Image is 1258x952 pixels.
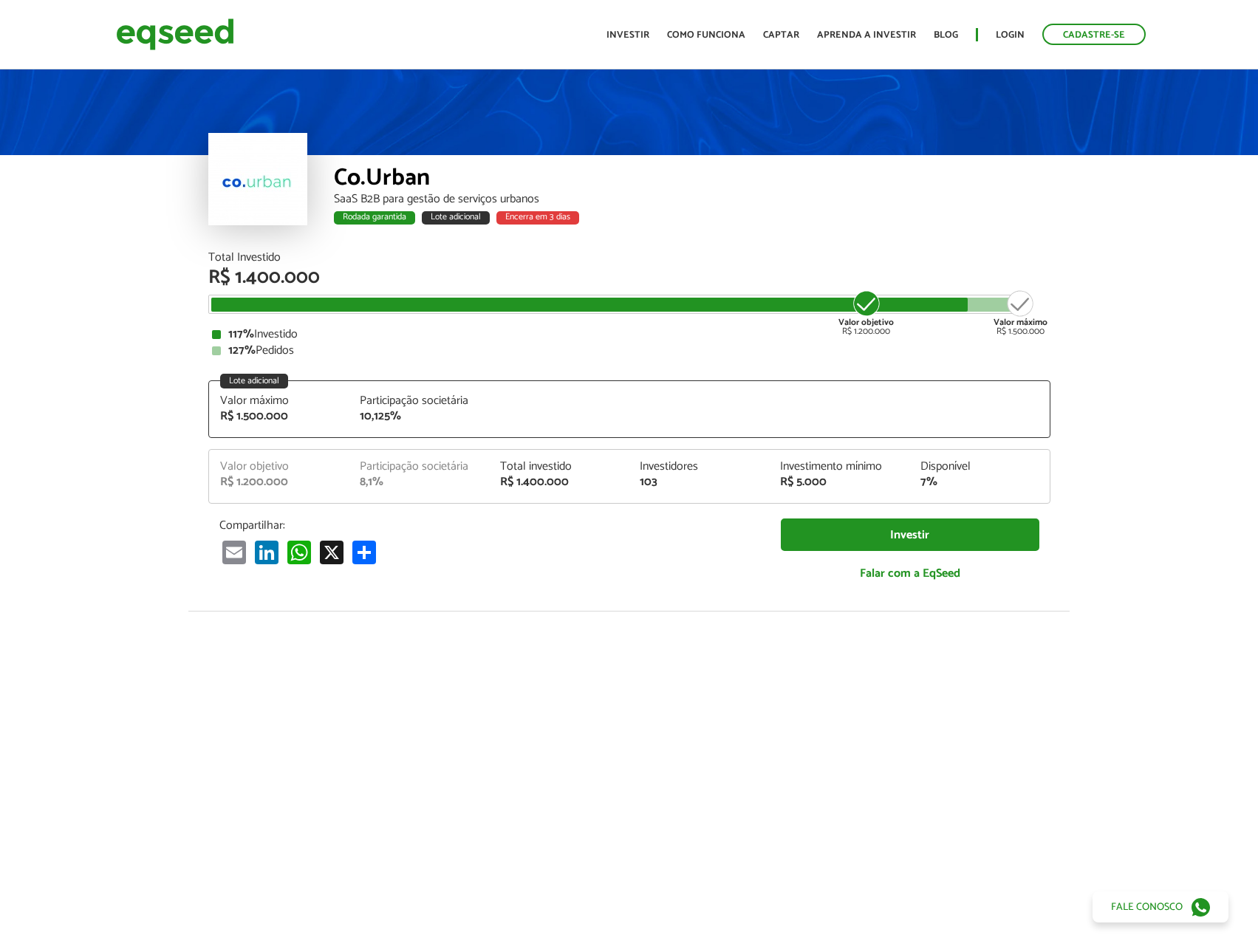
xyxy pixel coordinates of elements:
[334,211,415,225] div: Rodada garantida
[317,540,346,564] a: X
[208,252,1050,264] div: Total Investido
[212,345,1047,357] div: Pedidos
[220,395,338,407] div: Valor máximo
[763,30,799,40] a: Captar
[606,30,649,40] a: Investir
[1093,891,1228,922] a: Fale conosco
[838,289,894,336] div: R$ 1.200.000
[252,540,281,564] a: LinkedIn
[360,395,478,407] div: Participação societária
[780,476,898,488] div: R$ 5.000
[212,329,1047,340] div: Investido
[220,476,338,488] div: R$ 1.200.000
[838,315,894,329] strong: Valor objetivo
[780,461,898,473] div: Investimento mínimo
[334,194,1050,205] div: SaaS B2B para gestão de serviços urbanos
[994,289,1047,336] div: R$ 1.500.000
[220,411,338,422] div: R$ 1.500.000
[219,540,249,564] a: Email
[500,461,618,473] div: Total investido
[334,166,1050,194] div: Co.Urban
[781,518,1039,552] a: Investir
[667,30,745,40] a: Como funciona
[920,461,1039,473] div: Disponível
[1042,24,1146,45] a: Cadastre-se
[360,411,478,422] div: 10,125%
[781,558,1039,589] a: Falar com a EqSeed
[228,324,254,344] strong: 117%
[360,476,478,488] div: 8,1%
[116,15,234,54] img: EqSeed
[208,268,1050,287] div: R$ 1.400.000
[496,211,579,225] div: Encerra em 3 dias
[220,374,288,388] div: Lote adicional
[996,30,1025,40] a: Login
[228,340,256,360] strong: 127%
[934,30,958,40] a: Blog
[994,315,1047,329] strong: Valor máximo
[640,476,758,488] div: 103
[500,476,618,488] div: R$ 1.400.000
[219,518,759,532] p: Compartilhar:
[640,461,758,473] div: Investidores
[422,211,490,225] div: Lote adicional
[920,476,1039,488] div: 7%
[817,30,916,40] a: Aprenda a investir
[284,540,314,564] a: WhatsApp
[349,540,379,564] a: Share
[360,461,478,473] div: Participação societária
[220,461,338,473] div: Valor objetivo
